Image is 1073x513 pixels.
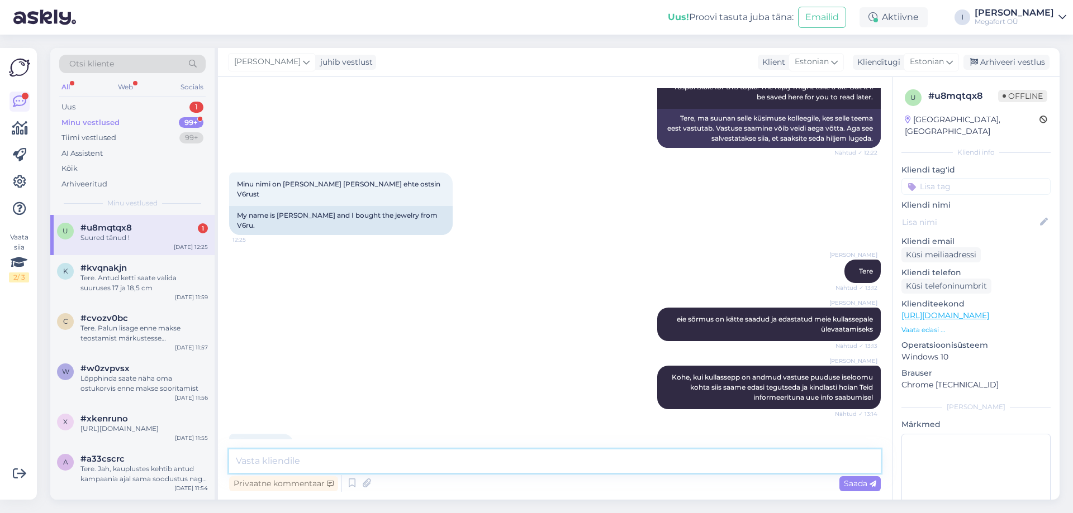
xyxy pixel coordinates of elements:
[901,367,1051,379] p: Brauser
[901,279,991,294] div: Küsi telefoninumbrit
[107,198,158,208] span: Minu vestlused
[829,299,877,307] span: [PERSON_NAME]
[758,56,785,68] div: Klient
[975,8,1066,26] a: [PERSON_NAME]Megafort OÜ
[835,342,877,350] span: Nähtud ✓ 13:13
[80,454,125,464] span: #a33cscrc
[910,56,944,68] span: Estonian
[901,267,1051,279] p: Kliendi telefon
[657,109,881,148] div: Tere, ma suunan selle küsimuse kolleegile, kes selle teema eest vastutab. Vastuse saamine võib ve...
[175,394,208,402] div: [DATE] 11:56
[80,373,208,394] div: Lõpphinda saate näha oma ostukorvis enne makse sooritamist
[179,117,203,128] div: 99+
[901,147,1051,157] div: Kliendi info
[80,323,208,343] div: Tere. Palun lisage enne makse teostamist märkustesse [PERSON_NAME], et soovite graveerimisteenust...
[63,458,68,466] span: a
[80,363,130,373] span: #w0zvpvsx
[237,180,442,198] span: Minu nimi on [PERSON_NAME] [PERSON_NAME] ehte ostsin V6rust
[901,310,989,320] a: [URL][DOMAIN_NAME]
[80,424,208,434] div: [URL][DOMAIN_NAME]
[928,89,998,103] div: # u8mqtqx8
[234,56,301,68] span: [PERSON_NAME]
[61,102,75,113] div: Uus
[668,11,794,24] div: Proovi tasuta juba täna:
[975,8,1054,17] div: [PERSON_NAME]
[59,80,72,94] div: All
[316,56,373,68] div: juhib vestlust
[844,478,876,488] span: Saada
[61,179,107,190] div: Arhiveeritud
[178,80,206,94] div: Socials
[179,132,203,143] div: 99+
[829,357,877,365] span: [PERSON_NAME]
[61,117,120,128] div: Minu vestlused
[963,55,1050,70] div: Arhiveeri vestlus
[901,339,1051,351] p: Operatsioonisüsteem
[835,284,877,292] span: Nähtud ✓ 13:12
[860,7,928,27] div: Aktiivne
[174,243,208,251] div: [DATE] 12:25
[80,464,208,484] div: Tere. Jah, kauplustes kehtib antud kampaania ajal sama soodustus nagu ka e-poes
[901,236,1051,247] p: Kliendi email
[63,227,68,235] span: u
[229,476,338,491] div: Privaatne kommentaar
[80,313,128,323] span: #cvozv0bc
[9,232,29,282] div: Vaata siia
[63,418,68,426] span: x
[910,93,916,102] span: u
[905,114,1039,137] div: [GEOGRAPHIC_DATA], [GEOGRAPHIC_DATA]
[175,343,208,352] div: [DATE] 11:57
[232,236,274,244] span: 12:25
[901,199,1051,211] p: Kliendi nimi
[174,484,208,492] div: [DATE] 11:54
[61,163,78,174] div: Kõik
[835,410,877,418] span: Nähtud ✓ 13:14
[901,247,981,262] div: Küsi meiliaadressi
[62,367,69,376] span: w
[798,7,846,28] button: Emailid
[63,267,68,275] span: k
[80,233,208,243] div: Suured tänud !
[975,17,1054,26] div: Megafort OÜ
[859,267,873,275] span: Tere
[901,351,1051,363] p: Windows 10
[901,419,1051,430] p: Märkmed
[80,414,128,424] span: #xkenruno
[672,373,875,401] span: Kohe, kui kullassepp on andmud vastuse puuduse iseloomu kohta siis saame edasi tegutseda ja kindl...
[9,57,30,78] img: Askly Logo
[901,298,1051,310] p: Klienditeekond
[901,178,1051,195] input: Lisa tag
[80,273,208,293] div: Tere. Antud ketti saate valida suuruses 17 ja 18,5 cm
[80,263,127,273] span: #kvqnakjn
[63,317,68,325] span: c
[901,402,1051,412] div: [PERSON_NAME]
[668,12,689,22] b: Uus!
[61,148,103,159] div: AI Assistent
[853,56,900,68] div: Klienditugi
[9,272,29,282] div: 2 / 3
[69,58,114,70] span: Otsi kliente
[795,56,829,68] span: Estonian
[61,132,116,143] div: Tiimi vestlused
[80,223,132,233] span: #u8mqtqx8
[175,434,208,442] div: [DATE] 11:55
[834,148,877,157] span: Nähtud ✓ 12:22
[901,164,1051,176] p: Kliendi tag'id
[902,216,1038,228] input: Lisa nimi
[998,90,1047,102] span: Offline
[955,9,970,25] div: I
[901,379,1051,391] p: Chrome [TECHNICAL_ID]
[189,102,203,113] div: 1
[229,206,453,235] div: My name is [PERSON_NAME] and I bought the jewelry from V6ru.
[198,223,208,233] div: 1
[829,251,877,259] span: [PERSON_NAME]
[677,315,875,333] span: eie sõrmus on kätte saadud ja edastatud meie kullassepale ülevaatamiseks
[901,325,1051,335] p: Vaata edasi ...
[175,293,208,301] div: [DATE] 11:59
[116,80,135,94] div: Web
